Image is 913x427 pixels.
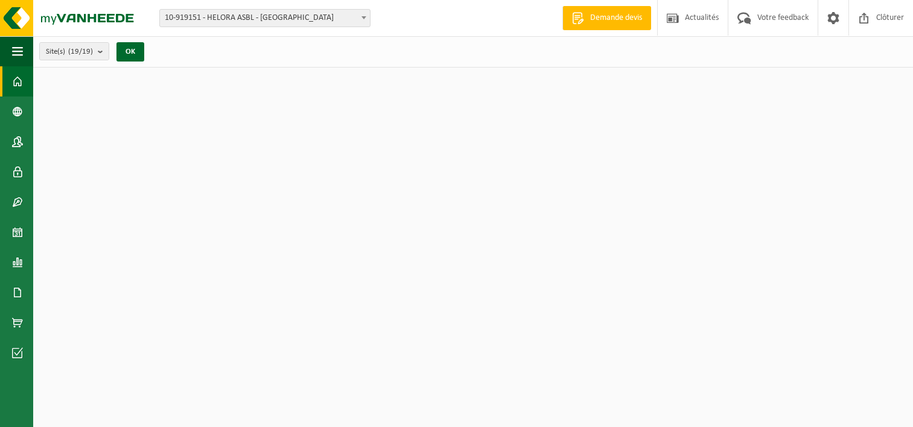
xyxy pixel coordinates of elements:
button: OK [116,42,144,62]
a: Demande devis [562,6,651,30]
span: 10-919151 - HELORA ASBL - MONS [159,9,371,27]
span: Demande devis [587,12,645,24]
count: (19/19) [68,48,93,55]
span: Site(s) [46,43,93,61]
span: 10-919151 - HELORA ASBL - MONS [160,10,370,27]
button: Site(s)(19/19) [39,42,109,60]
